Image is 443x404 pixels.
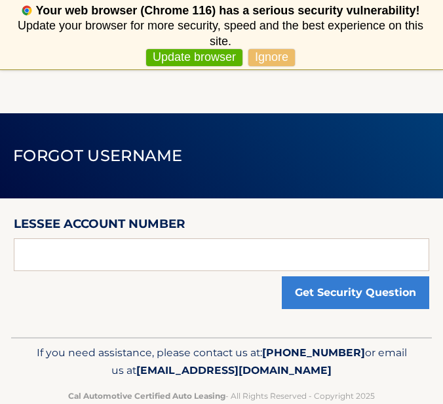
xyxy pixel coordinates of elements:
[136,364,332,376] span: [EMAIL_ADDRESS][DOMAIN_NAME]
[262,346,365,359] span: [PHONE_NUMBER]
[18,19,423,47] span: Update your browser for more security, speed and the best experience on this site.
[31,344,412,381] p: If you need assistance, please contact us at: or email us at
[282,276,429,309] button: Get Security Question
[68,391,225,401] strong: Cal Automotive Certified Auto Leasing
[36,4,420,17] b: Your web browser (Chrome 116) has a serious security vulnerability!
[248,49,295,65] a: Ignore
[14,214,185,238] label: Lessee Account Number
[146,49,242,65] a: Update browser
[13,146,183,165] span: Forgot Username
[31,389,412,403] p: - All Rights Reserved - Copyright 2025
